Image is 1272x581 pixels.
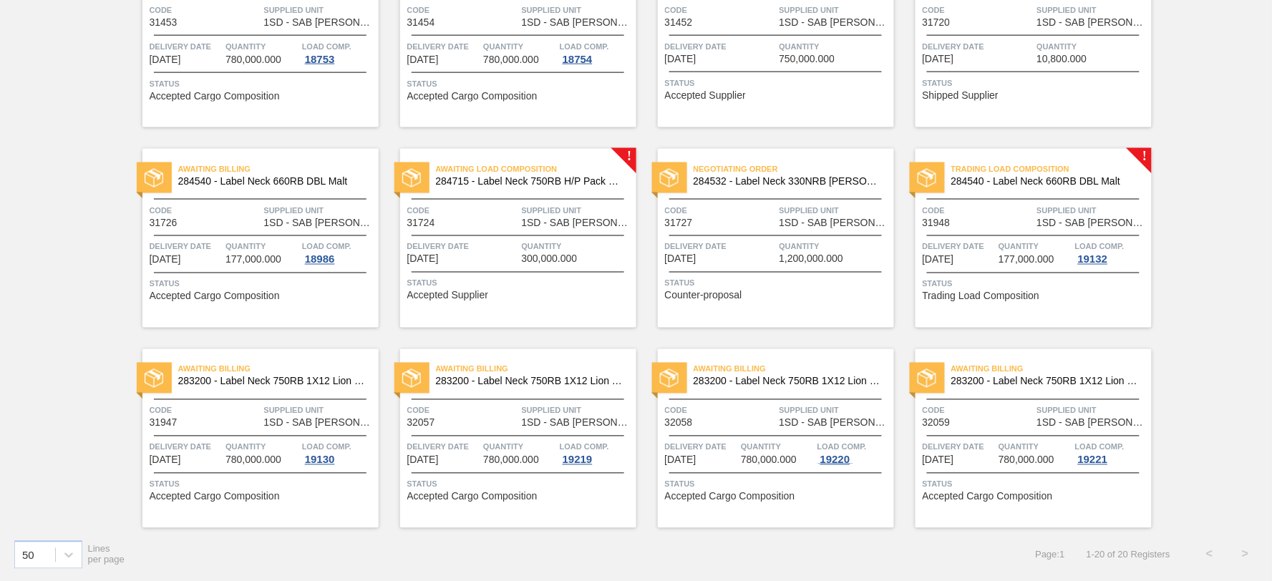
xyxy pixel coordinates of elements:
[402,169,421,187] img: status
[780,39,890,54] span: Quantity
[817,440,867,454] span: Load Comp.
[178,376,367,387] span: 283200 - Label Neck 750RB 1X12 Lion Pinc 2022
[665,276,890,290] span: Status
[407,218,435,228] span: 31724
[1037,218,1148,228] span: 1SD - SAB Rosslyn Brewery
[923,54,954,64] span: 09/12/2025
[1228,537,1263,572] button: >
[1087,550,1170,560] span: 1 - 20 of 20 Registers
[923,440,996,454] span: Delivery Date
[817,440,890,466] a: Load Comp.19220
[999,455,1054,466] span: 780,000.000
[923,455,954,466] span: 09/24/2025
[665,240,776,254] span: Delivery Date
[694,376,883,387] span: 283200 - Label Neck 750RB 1X12 Lion Pinc 2022
[951,376,1140,387] span: 283200 - Label Neck 750RB 1X12 Lion Pinc 2022
[150,277,375,291] span: Status
[407,254,439,265] span: 09/12/2025
[302,39,351,54] span: Load Comp.
[780,17,890,28] span: 1SD - SAB Rosslyn Brewery
[88,544,125,565] span: Lines per page
[483,54,539,65] span: 780,000.000
[402,369,421,388] img: status
[225,455,281,466] span: 780,000.000
[522,254,578,265] span: 300,000.000
[407,54,439,65] span: 09/05/2025
[741,455,797,466] span: 780,000.000
[483,39,556,54] span: Quantity
[923,255,954,265] span: 09/19/2025
[407,17,435,28] span: 31454
[522,3,633,17] span: Supplied Unit
[918,169,936,187] img: status
[1037,203,1148,218] span: Supplied Unit
[923,404,1034,418] span: Code
[436,376,625,387] span: 283200 - Label Neck 750RB 1X12 Lion Pinc 2022
[522,404,633,418] span: Supplied Unit
[121,149,379,328] a: statusAwaiting Billing284540 - Label Neck 660RB DBL MaltCode31726Supplied Unit1SD - SAB [PERSON_N...
[923,17,951,28] span: 31720
[694,162,894,176] span: Negotiating Order
[560,440,609,454] span: Load Comp.
[923,492,1053,502] span: Accepted Cargo Composition
[302,240,375,265] a: Load Comp.18986
[407,91,538,102] span: Accepted Cargo Composition
[694,362,894,376] span: Awaiting Billing
[407,276,633,290] span: Status
[665,17,693,28] span: 31452
[1075,454,1111,466] div: 19221
[407,39,480,54] span: Delivery Date
[150,255,181,265] span: 09/12/2025
[665,290,742,301] span: Counter-proposal
[150,492,280,502] span: Accepted Cargo Composition
[178,162,379,176] span: Awaiting Billing
[379,149,636,328] a: !statusAwaiting Load Composition284715 - Label Neck 750RB H/P Pack UpgradeCode31724Supplied Unit1...
[22,549,34,561] div: 50
[1037,404,1148,418] span: Supplied Unit
[522,17,633,28] span: 1SD - SAB Rosslyn Brewery
[178,176,367,187] span: 284540 - Label Neck 660RB DBL Malt
[522,240,633,254] span: Quantity
[923,277,1148,291] span: Status
[560,54,596,65] div: 18754
[665,203,776,218] span: Code
[150,203,261,218] span: Code
[665,418,693,429] span: 32058
[302,454,338,466] div: 19130
[1075,440,1148,466] a: Load Comp.19221
[407,77,633,91] span: Status
[1075,440,1125,454] span: Load Comp.
[150,291,280,302] span: Accepted Cargo Composition
[665,54,696,64] span: 09/05/2025
[264,17,375,28] span: 1SD - SAB Rosslyn Brewery
[741,440,814,454] span: Quantity
[665,90,747,101] span: Accepted Supplier
[436,362,636,376] span: Awaiting Billing
[407,404,518,418] span: Code
[894,149,1152,328] a: !statusTrading Load Composition284540 - Label Neck 660RB DBL MaltCode31948Supplied Unit1SD - SAB ...
[665,477,890,492] span: Status
[923,291,1040,302] span: Trading Load Composition
[225,440,298,454] span: Quantity
[665,254,696,265] span: 09/13/2025
[665,39,776,54] span: Delivery Date
[780,240,890,254] span: Quantity
[302,254,338,265] div: 18986
[150,477,375,492] span: Status
[665,492,795,502] span: Accepted Cargo Composition
[150,54,181,65] span: 09/05/2025
[121,349,379,528] a: statusAwaiting Billing283200 - Label Neck 750RB 1X12 Lion Pinc 2022Code31947Supplied Unit1SD - SA...
[1075,240,1148,265] a: Load Comp.19132
[780,254,844,265] span: 1,200,000.000
[302,240,351,254] span: Load Comp.
[264,203,375,218] span: Supplied Unit
[636,349,894,528] a: statusAwaiting Billing283200 - Label Neck 750RB 1X12 Lion Pinc 2022Code32058Supplied Unit1SD - SA...
[150,240,223,254] span: Delivery Date
[951,362,1152,376] span: Awaiting Billing
[150,218,178,228] span: 31726
[951,162,1152,176] span: Trading Load Composition
[407,203,518,218] span: Code
[302,440,375,466] a: Load Comp.19130
[560,440,633,466] a: Load Comp.19219
[665,455,696,466] span: 09/24/2025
